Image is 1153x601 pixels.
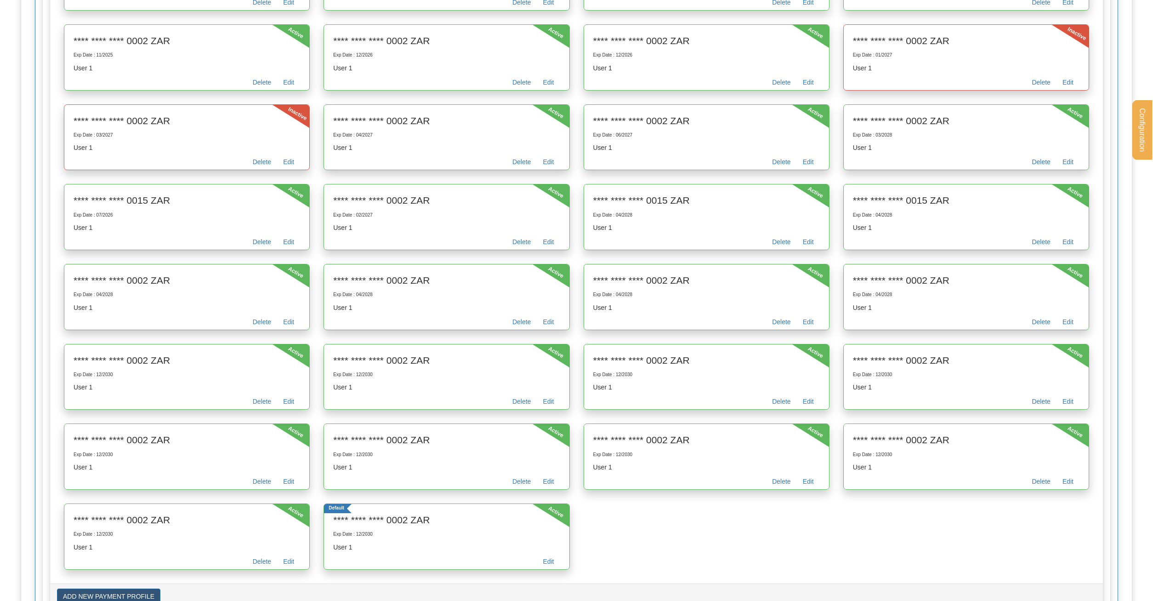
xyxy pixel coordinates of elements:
div: Active [546,424,551,431]
a: Edit [277,317,300,330]
p: User 1 [593,63,820,73]
a: Edit [1056,157,1079,170]
p: Exp Date : 04/2028 [853,212,1079,218]
p: Exp Date : 03/2027 [74,132,300,138]
a: Delete [1026,476,1056,489]
p: User 1 [74,543,300,552]
div: Active [546,25,551,32]
a: Delete [506,237,537,250]
p: Exp Date : 12/2030 [333,372,560,378]
a: Delete [506,77,537,90]
div: Active [806,105,810,112]
p: User 1 [853,143,1079,152]
p: User 1 [74,143,300,152]
p: User 1 [74,383,300,392]
p: Exp Date : 12/2030 [593,372,820,378]
div: Active [806,265,810,272]
p: User 1 [333,463,560,472]
p: Exp Date : 12/2030 [74,452,300,458]
div: Active [287,185,291,192]
a: Edit [537,396,560,409]
p: User 1 [333,303,560,312]
p: Exp Date : 04/2028 [593,212,820,218]
p: User 1 [853,303,1079,312]
a: Delete [766,476,796,489]
div: Active [287,504,291,511]
a: Delete [766,77,796,90]
a: Delete [247,157,277,170]
p: User 1 [853,383,1079,392]
button: Configuration [1132,100,1152,160]
p: User 1 [593,223,820,232]
p: Exp Date : 04/2028 [74,292,300,298]
a: Edit [797,77,820,90]
p: Exp Date : 04/2028 [593,292,820,298]
p: Exp Date : 07/2026 [74,212,300,218]
div: Active [1066,185,1070,192]
a: Delete [766,237,796,250]
p: User 1 [74,303,300,312]
a: Edit [1056,237,1079,250]
p: User 1 [853,223,1079,232]
p: User 1 [333,223,560,232]
a: Edit [277,396,300,409]
a: Edit [797,157,820,170]
a: Delete [1026,237,1056,250]
div: Active [806,345,810,352]
div: Active [546,345,551,352]
p: Exp Date : 12/2030 [74,372,300,378]
p: User 1 [333,143,560,152]
p: User 1 [333,63,560,73]
a: Edit [1056,396,1079,409]
div: Active [1066,265,1070,272]
a: Edit [277,237,300,250]
a: Delete [506,396,537,409]
a: Delete [506,317,537,330]
div: Inactive [287,105,291,112]
div: Active [806,25,810,32]
a: Delete [247,317,277,330]
a: Edit [537,237,560,250]
p: Exp Date : 12/2030 [333,452,560,458]
div: Active [546,265,551,272]
p: Exp Date : 12/2030 [853,372,1079,378]
p: User 1 [853,63,1079,73]
div: Active [1066,345,1070,352]
p: User 1 [593,383,820,392]
p: User 1 [333,543,560,552]
p: Exp Date : 04/2028 [333,292,560,298]
a: Edit [277,157,300,170]
a: Delete [1026,157,1056,170]
a: Delete [247,396,277,409]
div: Active [806,424,810,431]
p: User 1 [74,463,300,472]
a: Delete [1026,317,1056,330]
p: Exp Date : 01/2027 [853,52,1079,58]
p: Exp Date : 06/2027 [593,132,820,138]
p: Exp Date : 12/2030 [853,452,1079,458]
a: Delete [506,157,537,170]
p: Exp Date : 12/2026 [333,52,560,58]
a: Edit [797,237,820,250]
p: Exp Date : 11/2025 [74,52,300,58]
a: Delete [766,396,796,409]
div: Active [546,185,551,192]
div: Active [287,25,291,32]
div: Active [287,345,291,352]
div: Active [546,105,551,112]
p: Exp Date : 12/2030 [74,531,300,538]
a: Edit [1056,476,1079,489]
a: Edit [277,77,300,90]
p: Exp Date : 12/2026 [593,52,820,58]
p: Exp Date : 04/2028 [853,292,1079,298]
a: Delete [766,317,796,330]
a: Delete [506,476,537,489]
p: User 1 [333,383,560,392]
div: Active [806,185,810,192]
div: Active [1066,424,1070,431]
p: User 1 [74,63,300,73]
a: Delete [247,237,277,250]
a: Edit [277,556,300,569]
a: Edit [537,317,560,330]
p: Exp Date : 12/2030 [593,452,820,458]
